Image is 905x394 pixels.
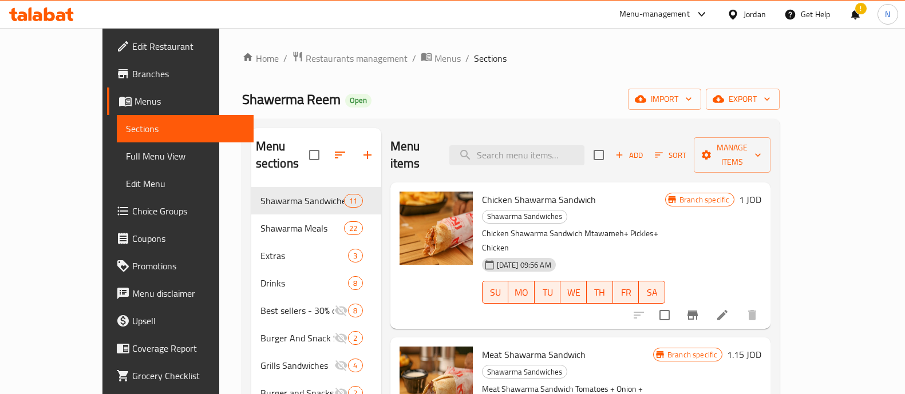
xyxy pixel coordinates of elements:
[744,8,766,21] div: Jordan
[349,305,362,316] span: 8
[107,252,254,280] a: Promotions
[348,359,362,372] div: items
[242,51,279,65] a: Home
[482,191,596,208] span: Chicken Shawarma Sandwich
[107,307,254,335] a: Upsell
[126,149,244,163] span: Full Menu View
[653,303,677,327] span: Select to update
[487,284,504,301] span: SU
[345,95,372,105] span: Open
[344,221,362,235] div: items
[885,8,890,21] span: N
[107,33,254,60] a: Edit Restaurant
[242,51,780,66] nav: breadcrumb
[117,115,254,142] a: Sections
[703,141,761,169] span: Manage items
[251,269,381,297] div: Drinks8
[349,360,362,371] span: 4
[260,221,345,235] span: Shawarma Meals
[345,94,372,108] div: Open
[513,284,530,301] span: MO
[283,51,287,65] li: /
[613,281,639,304] button: FR
[132,369,244,383] span: Grocery Checklist
[132,67,244,81] span: Branches
[107,197,254,225] a: Choice Groups
[716,308,729,322] a: Edit menu item
[639,281,665,304] button: SA
[474,51,507,65] span: Sections
[675,194,734,205] span: Branch specific
[334,359,348,372] svg: Inactive section
[326,141,354,169] span: Sort sections
[349,250,362,261] span: 3
[587,143,611,167] span: Select section
[706,89,780,110] button: export
[618,284,635,301] span: FR
[348,276,362,290] div: items
[132,286,244,300] span: Menu disclaimer
[256,138,309,172] h2: Menu sections
[738,301,766,329] button: delete
[482,365,567,379] div: Shawarma Sandwiches
[727,347,761,363] h6: 1.15 JOD
[126,122,244,136] span: Sections
[260,194,345,208] span: Shawarma Sandwiches
[344,194,362,208] div: items
[251,187,381,214] div: Shawarma Sandwiches11
[483,210,567,223] span: Shawarma Sandwiches
[492,260,556,270] span: [DATE] 09:56 AM
[135,94,244,108] span: Menus
[539,284,556,301] span: TU
[132,259,244,273] span: Promotions
[107,60,254,87] a: Branches
[292,51,408,66] a: Restaurants management
[107,335,254,362] a: Coverage Report
[679,301,706,329] button: Branch-specific-item
[739,192,761,208] h6: 1 JOD
[591,284,608,301] span: TH
[348,331,362,345] div: items
[260,331,335,345] span: Burger And Snack Sandwiches
[117,170,254,197] a: Edit Menu
[390,138,436,172] h2: Menu items
[587,281,613,304] button: TH
[482,226,665,255] p: Chicken Shawarma Sandwich Mtawameh+ Pickles+ Chicken
[107,280,254,307] a: Menu disclaimer
[628,89,701,110] button: import
[647,146,694,164] span: Sort items
[260,276,349,290] div: Drinks
[482,281,509,304] button: SU
[482,210,567,224] div: Shawarma Sandwiches
[655,149,686,162] span: Sort
[694,137,770,173] button: Manage items
[260,359,335,372] span: Grills Sandwiches
[260,249,349,262] span: Extras
[643,284,661,301] span: SA
[400,192,473,265] img: Chicken Shawarma Sandwich
[434,51,461,65] span: Menus
[663,349,722,360] span: Branch specific
[652,146,689,164] button: Sort
[132,232,244,245] span: Coupons
[251,214,381,242] div: Shawarma Meals22
[345,223,362,234] span: 22
[251,242,381,269] div: Extras3
[251,352,381,379] div: Grills Sandwiches4
[349,278,362,289] span: 8
[107,225,254,252] a: Coupons
[637,92,692,106] span: import
[132,341,244,355] span: Coverage Report
[107,362,254,389] a: Grocery Checklist
[535,281,561,304] button: TU
[242,86,341,112] span: Shawerma Reem
[345,196,362,206] span: 11
[715,92,770,106] span: export
[132,204,244,218] span: Choice Groups
[306,51,408,65] span: Restaurants management
[132,39,244,53] span: Edit Restaurant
